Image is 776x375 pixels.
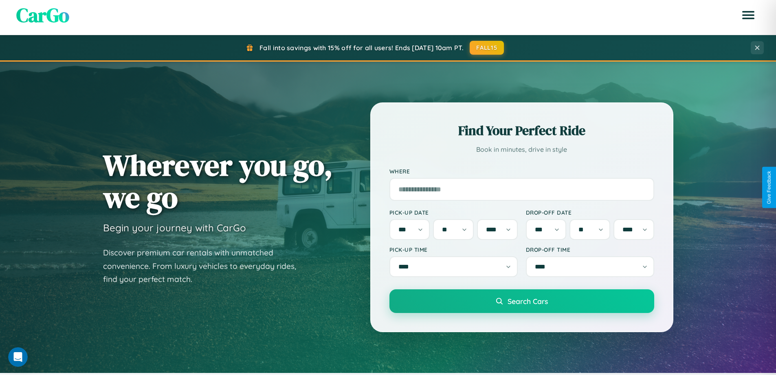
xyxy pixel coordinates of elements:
[389,168,654,175] label: Where
[389,122,654,140] h2: Find Your Perfect Ride
[389,144,654,155] p: Book in minutes, drive in style
[508,297,548,306] span: Search Cars
[16,2,69,29] span: CarGo
[8,347,28,367] iframe: Intercom live chat
[737,4,760,27] button: Open menu
[259,44,464,52] span: Fall into savings with 15% off for all users! Ends [DATE] 10am PT.
[526,209,654,216] label: Drop-off Date
[526,246,654,253] label: Drop-off Time
[389,289,654,313] button: Search Cars
[389,209,518,216] label: Pick-up Date
[103,222,246,234] h3: Begin your journey with CarGo
[389,246,518,253] label: Pick-up Time
[103,246,307,286] p: Discover premium car rentals with unmatched convenience. From luxury vehicles to everyday rides, ...
[766,171,772,204] div: Give Feedback
[103,149,333,213] h1: Wherever you go, we go
[470,41,504,55] button: FALL15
